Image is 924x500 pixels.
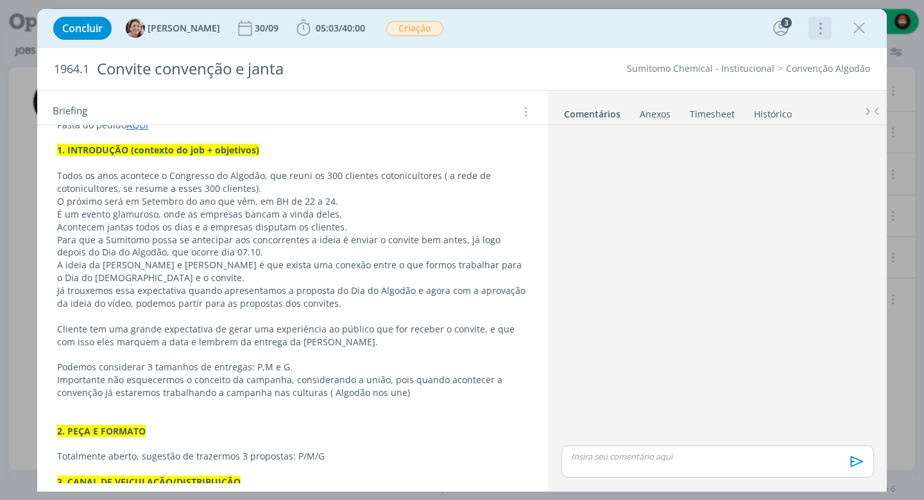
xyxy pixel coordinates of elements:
p: Cliente tem uma grande expectativa de gerar uma experiência ao público que for receber o convite,... [57,323,529,349]
span: Concluir [62,23,103,33]
p: Todos os anos acontece o Congresso do Algodão, que reuni os 300 clientes cotonicultores ( a rede ... [57,169,529,195]
button: Criação [386,21,444,37]
p: Acontecem jantas todos os dias e a empresas disputam os clientes. [57,221,529,234]
button: 3 [771,18,791,39]
div: Convite convenção e janta [92,53,525,85]
p: Para que a Sumitomo possa se antecipar aos concorrentes a ideia é enviar o convite bem antes, já ... [57,234,529,259]
span: 40:00 [342,22,365,34]
strong: 1. INTRODUÇÃO (contexto do job + objetivos) [57,144,259,156]
a: Sumitomo Chemical - Institucional [627,62,774,74]
strong: 3. CANAL DE VEICULAÇÃO/DISTRIBUIÇÃO [57,476,241,488]
button: Concluir [53,17,112,40]
button: 05:03/40:00 [293,18,368,39]
span: [PERSON_NAME] [148,24,220,33]
div: 30/09 [255,24,281,33]
a: Timesheet [689,102,735,121]
p: Totalmente aberto, sugestão de trazermos 3 propostas: P/M/G [57,450,529,463]
div: dialog [37,9,887,492]
div: Anexos [640,108,671,121]
a: AQUI [126,119,148,131]
a: Comentários [563,102,621,121]
span: 1964.1 [54,62,89,76]
p: Já trouxemos essa expectativa quando apresentamos a proposta do Dia do Algodão e agora com a apro... [57,284,529,310]
p: O próximo será em Setembro do ano que vêm, em BH de 22 a 24. [57,195,529,208]
button: A[PERSON_NAME] [126,19,220,38]
a: Histórico [753,102,792,121]
span: / [339,22,342,34]
p: É um evento glamuroso, onde as empresas bancam a vinda deles. [57,208,529,221]
img: A [126,19,145,38]
span: Criação [386,21,443,36]
div: 3 [781,17,792,28]
a: Convenção Algodão [786,62,870,74]
p: Podemos considerar 3 tamanhos de entregas: P,M e G. [57,361,529,374]
span: Briefing [53,103,87,120]
span: 05:03 [316,22,339,34]
p: Importante não esquecermos o conceito da campanha, considerando a união, pois quando acontecer a ... [57,374,529,399]
p: A ideia da [PERSON_NAME] e [PERSON_NAME] é que exista uma conexão entre o que formos trabalhar pa... [57,259,529,284]
strong: 2. PEÇA E FORMATO [57,425,146,437]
